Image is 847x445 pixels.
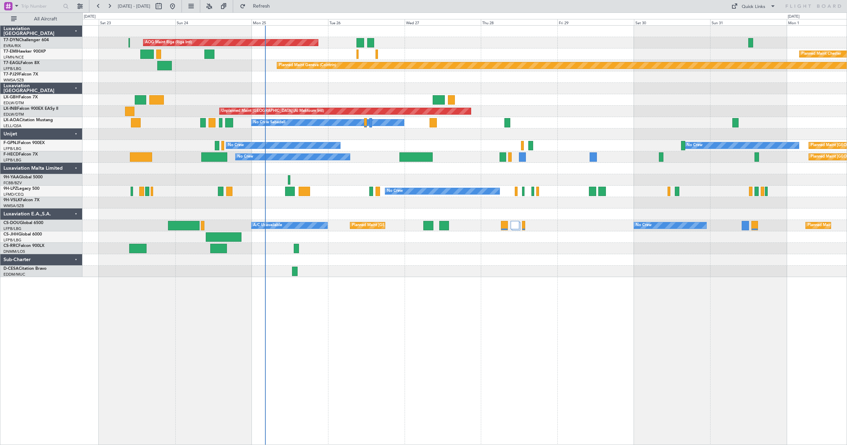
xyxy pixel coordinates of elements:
span: All Aircraft [18,17,73,21]
span: LX-AOA [3,118,19,122]
a: WMSA/SZB [3,203,24,208]
a: LX-INBFalcon 900EX EASy II [3,107,58,111]
button: Refresh [237,1,278,12]
div: Unplanned Maint [GEOGRAPHIC_DATA] (Al Maktoum Intl) [221,106,324,116]
span: T7-DYN [3,38,19,42]
span: T7-PJ29 [3,72,19,77]
a: WMSA/SZB [3,78,24,83]
div: No Crew [387,186,403,196]
div: Planned Maint Geneva (Cointrin) [279,60,336,71]
div: [DATE] [84,14,96,20]
a: F-HECDFalcon 7X [3,152,38,157]
span: F-GPNJ [3,141,18,145]
a: LFMN/NCE [3,55,24,60]
div: A/C Unavailable [253,220,282,231]
a: CS-RRCFalcon 900LX [3,244,44,248]
a: EVRA/RIX [3,43,21,48]
a: T7-EAGLFalcon 8X [3,61,39,65]
span: F-HECD [3,152,19,157]
div: No Crew [228,140,244,151]
a: LFPB/LBG [3,158,21,163]
a: 9H-YAAGlobal 5000 [3,175,43,179]
span: 9H-VSLK [3,198,20,202]
span: CS-RRC [3,244,18,248]
input: Trip Number [21,1,61,11]
a: 9H-LPZLegacy 500 [3,187,39,191]
a: DNMM/LOS [3,249,25,254]
span: CS-DOU [3,221,20,225]
a: LFPB/LBG [3,146,21,151]
span: Refresh [247,4,276,9]
a: FCBB/BZV [3,180,22,186]
span: CS-JHH [3,232,18,237]
span: T7-EAGL [3,61,20,65]
div: Sat 23 [99,19,175,25]
button: Quick Links [728,1,779,12]
div: [DATE] [788,14,800,20]
div: Wed 27 [405,19,481,25]
div: Sat 30 [634,19,711,25]
div: Tue 26 [328,19,405,25]
a: LFPB/LBG [3,238,21,243]
a: LFPB/LBG [3,226,21,231]
div: Mon 25 [252,19,328,25]
span: D-CESA [3,267,19,271]
div: No Crew [237,152,253,162]
div: Sun 31 [710,19,787,25]
a: LFMD/CEQ [3,192,24,197]
div: Sun 24 [175,19,252,25]
a: T7-EMIHawker 900XP [3,50,46,54]
div: Quick Links [742,3,765,10]
a: F-GPNJFalcon 900EX [3,141,45,145]
span: 9H-YAA [3,175,19,179]
a: EDDM/MUC [3,272,25,277]
div: No Crew [687,140,703,151]
span: [DATE] - [DATE] [118,3,150,9]
a: CS-DOUGlobal 6500 [3,221,43,225]
span: LX-GBH [3,95,19,99]
a: LFPB/LBG [3,66,21,71]
span: T7-EMI [3,50,17,54]
div: No Crew [636,220,652,231]
div: Planned Maint [GEOGRAPHIC_DATA] ([GEOGRAPHIC_DATA]) [352,220,461,231]
a: EDLW/DTM [3,112,24,117]
div: No Crew Sabadell [253,117,285,128]
a: CS-JHHGlobal 6000 [3,232,42,237]
a: LELL/QSA [3,123,21,128]
div: Planned Maint Chester [801,49,841,59]
a: EDLW/DTM [3,100,24,106]
div: AOG Maint Riga (Riga Intl) [145,37,192,48]
a: T7-DYNChallenger 604 [3,38,49,42]
a: 9H-VSLKFalcon 7X [3,198,39,202]
a: D-CESACitation Bravo [3,267,46,271]
span: 9H-LPZ [3,187,17,191]
span: LX-INB [3,107,17,111]
a: LX-GBHFalcon 7X [3,95,38,99]
div: Fri 29 [557,19,634,25]
a: LX-AOACitation Mustang [3,118,53,122]
div: Thu 28 [481,19,557,25]
a: T7-PJ29Falcon 7X [3,72,38,77]
button: All Aircraft [8,14,75,25]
